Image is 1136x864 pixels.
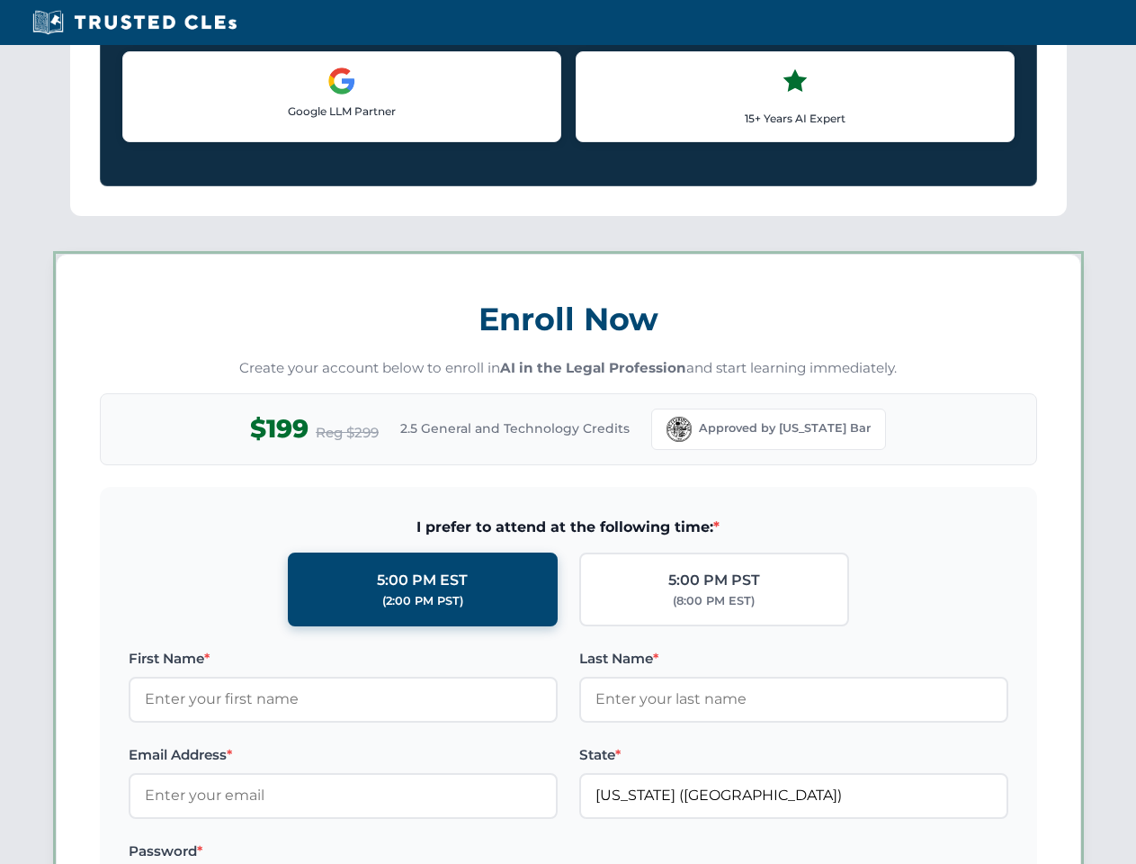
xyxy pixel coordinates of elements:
h3: Enroll Now [100,291,1037,347]
input: Enter your email [129,773,558,818]
span: 2.5 General and Technology Credits [400,418,630,438]
label: Last Name [579,648,1008,670]
div: (2:00 PM PST) [382,592,463,610]
p: 15+ Years AI Expert [591,110,999,127]
img: Trusted CLEs [27,9,242,36]
img: Florida Bar [666,417,692,442]
img: Google [327,67,356,95]
label: State [579,744,1008,766]
label: First Name [129,648,558,670]
span: Reg $299 [316,422,379,444]
div: 5:00 PM PST [668,569,760,592]
label: Password [129,841,558,862]
div: 5:00 PM EST [377,569,468,592]
div: (8:00 PM EST) [673,592,755,610]
label: Email Address [129,744,558,766]
span: $199 [250,409,309,449]
p: Create your account below to enroll in and start learning immediately. [100,358,1037,379]
span: I prefer to attend at the following time: [129,516,1008,539]
input: Enter your last name [579,677,1008,722]
span: Approved by [US_STATE] Bar [699,419,871,437]
input: Enter your first name [129,677,558,722]
strong: AI in the Legal Profession [500,359,686,376]
p: Google LLM Partner [138,103,546,120]
input: Florida (FL) [579,773,1008,818]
